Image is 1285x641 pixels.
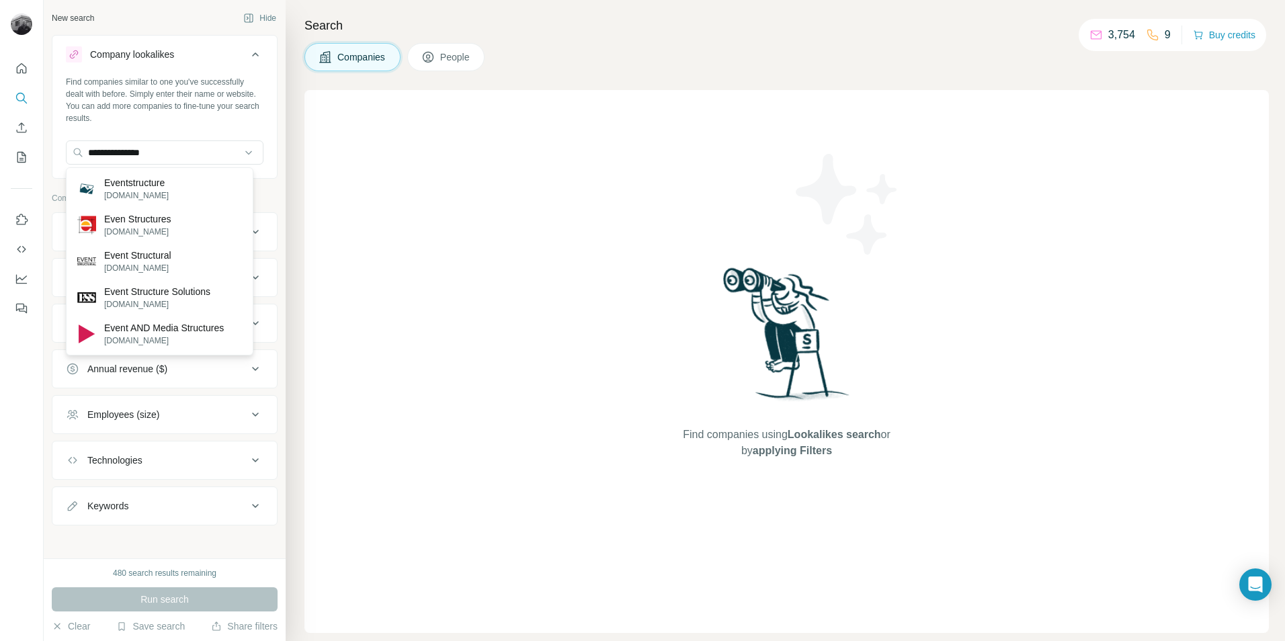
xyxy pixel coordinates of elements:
[66,76,263,124] div: Find companies similar to one you've successfully dealt with before. Simply enter their name or w...
[52,353,277,385] button: Annual revenue ($)
[11,13,32,35] img: Avatar
[87,499,128,513] div: Keywords
[104,189,169,202] p: [DOMAIN_NAME]
[11,267,32,291] button: Dashboard
[87,408,159,421] div: Employees (size)
[11,86,32,110] button: Search
[104,321,224,335] p: Event AND Media Structures
[1193,26,1255,44] button: Buy credits
[1239,568,1272,601] div: Open Intercom Messenger
[304,16,1269,35] h4: Search
[11,208,32,232] button: Use Surfe on LinkedIn
[52,261,277,294] button: Industry
[753,445,832,456] span: applying Filters
[11,56,32,81] button: Quick start
[104,249,171,262] p: Event Structural
[787,144,908,265] img: Surfe Illustration - Stars
[87,454,142,467] div: Technologies
[52,38,277,76] button: Company lookalikes
[440,50,471,64] span: People
[1108,27,1135,43] p: 3,754
[337,50,386,64] span: Companies
[104,335,224,347] p: [DOMAIN_NAME]
[77,216,96,234] img: Even Structures
[90,48,174,61] div: Company lookalikes
[679,427,894,459] span: Find companies using or by
[52,192,278,204] p: Company information
[11,145,32,169] button: My lists
[116,619,185,633] button: Save search
[234,8,286,28] button: Hide
[104,262,171,274] p: [DOMAIN_NAME]
[52,490,277,522] button: Keywords
[113,567,216,579] div: 480 search results remaining
[52,444,277,476] button: Technologies
[77,288,96,307] img: Event Structure Solutions
[211,619,278,633] button: Share filters
[52,398,277,431] button: Employees (size)
[52,12,94,24] div: New search
[77,179,96,198] img: Eventstructure
[104,176,169,189] p: Eventstructure
[11,237,32,261] button: Use Surfe API
[11,116,32,140] button: Enrich CSV
[104,298,210,310] p: [DOMAIN_NAME]
[77,325,96,343] img: Event AND Media Structures
[87,362,167,376] div: Annual revenue ($)
[1165,27,1171,43] p: 9
[104,285,210,298] p: Event Structure Solutions
[104,226,171,238] p: [DOMAIN_NAME]
[52,216,277,248] button: Company
[104,212,171,226] p: Even Structures
[788,429,881,440] span: Lookalikes search
[52,307,277,339] button: HQ location
[11,296,32,320] button: Feedback
[52,619,90,633] button: Clear
[77,257,96,265] img: Event Structural
[717,264,857,414] img: Surfe Illustration - Woman searching with binoculars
